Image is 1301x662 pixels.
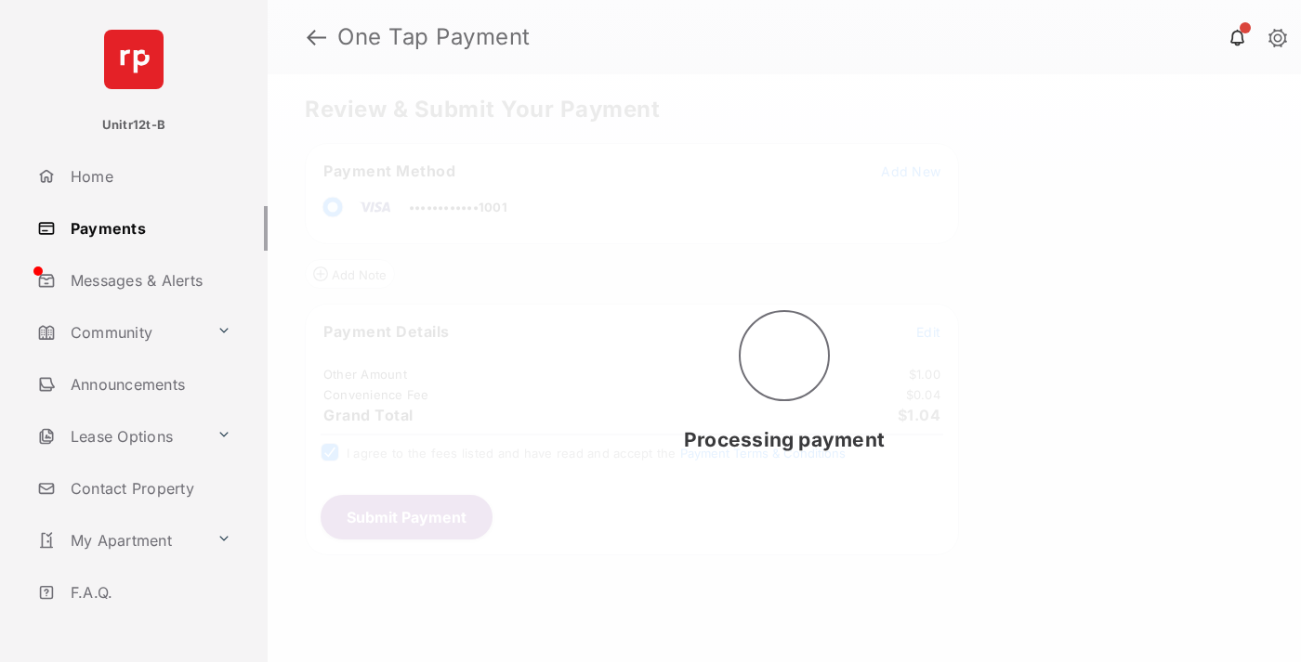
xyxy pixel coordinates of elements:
[30,466,268,511] a: Contact Property
[30,154,268,199] a: Home
[30,206,268,251] a: Payments
[684,428,885,451] span: Processing payment
[30,310,209,355] a: Community
[102,116,165,135] p: Unitr12t-B
[104,30,164,89] img: svg+xml;base64,PHN2ZyB4bWxucz0iaHR0cDovL3d3dy53My5vcmcvMjAwMC9zdmciIHdpZHRoPSI2NCIgaGVpZ2h0PSI2NC...
[30,362,268,407] a: Announcements
[337,26,531,48] strong: One Tap Payment
[30,414,209,459] a: Lease Options
[30,570,268,615] a: F.A.Q.
[30,258,268,303] a: Messages & Alerts
[30,518,209,563] a: My Apartment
